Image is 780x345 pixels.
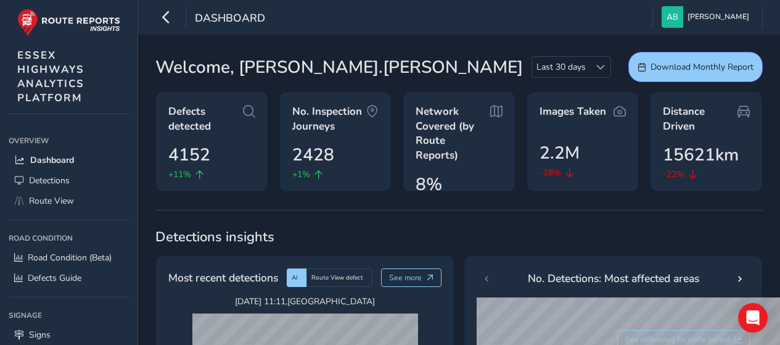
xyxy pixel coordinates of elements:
[625,335,730,344] span: See difference for same period
[9,191,129,211] a: Route View
[17,48,84,105] span: ESSEX HIGHWAYS ANALYTICS PLATFORM
[29,195,74,207] span: Route View
[168,142,210,168] span: 4152
[195,10,265,28] span: Dashboard
[532,57,590,77] span: Last 30 days
[389,273,422,283] span: See more
[663,104,737,133] span: Distance Driven
[168,270,278,286] span: Most recent detections
[688,6,749,28] span: [PERSON_NAME]
[9,150,129,170] a: Dashboard
[9,306,129,325] div: Signage
[155,54,523,80] span: Welcome, [PERSON_NAME].[PERSON_NAME]
[292,104,367,133] span: No. Inspection Journeys
[651,61,753,73] span: Download Monthly Report
[663,168,684,181] span: -22%
[192,296,418,307] span: [DATE] 11:11 , [GEOGRAPHIC_DATA]
[416,172,442,197] span: 8%
[311,273,363,282] span: Route View defect
[9,131,129,150] div: Overview
[30,154,74,166] span: Dashboard
[540,104,606,119] span: Images Taken
[663,142,739,168] span: 15621km
[738,303,768,333] div: Open Intercom Messenger
[540,140,580,166] span: 2.2M
[9,268,129,288] a: Defects Guide
[287,268,306,287] div: AI
[416,104,490,163] span: Network Covered (by Route Reports)
[381,268,442,287] button: See more
[168,104,243,133] span: Defects detected
[292,273,298,282] span: AI
[17,9,120,36] img: rr logo
[528,270,699,286] span: No. Detections: Most affected areas
[29,175,70,186] span: Detections
[168,168,191,181] span: +11%
[662,6,753,28] button: [PERSON_NAME]
[306,268,372,287] div: Route View defect
[292,168,310,181] span: +1%
[540,166,561,179] span: -18%
[9,229,129,247] div: Road Condition
[9,170,129,191] a: Detections
[9,247,129,268] a: Road Condition (Beta)
[28,252,112,264] span: Road Condition (Beta)
[28,272,81,284] span: Defects Guide
[662,6,683,28] img: diamond-layout
[292,142,334,168] span: 2428
[29,329,51,341] span: Signs
[155,228,763,246] span: Detections insights
[9,325,129,345] a: Signs
[628,52,763,82] button: Download Monthly Report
